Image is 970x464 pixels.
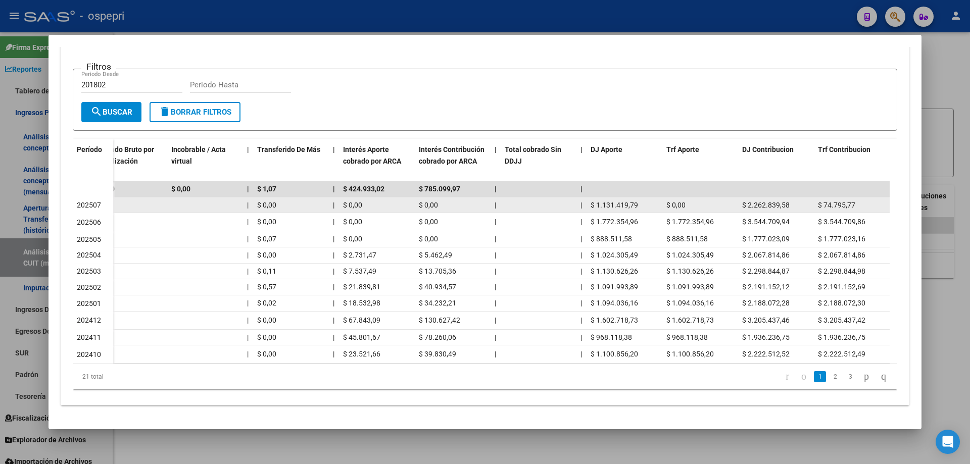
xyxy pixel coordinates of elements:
span: | [580,251,582,259]
span: | [333,145,335,153]
span: $ 0,00 [171,185,190,193]
datatable-header-cell: Período [73,139,113,181]
span: $ 3.205.437,46 [742,316,790,324]
span: | [580,201,582,209]
span: $ 2.188.072,28 [742,299,790,307]
span: Cobrado Bruto por Fiscalización [95,145,154,165]
span: | [495,218,496,226]
span: 202410 [77,350,101,358]
span: 202411 [77,333,101,341]
datatable-header-cell: Transferido De Más [253,139,329,183]
span: 202502 [77,283,101,291]
span: Incobrable / Acta virtual [171,145,226,165]
span: $ 1.024.305,49 [666,251,714,259]
span: $ 45.801,67 [343,333,380,341]
span: Interés Contribución cobrado por ARCA [419,145,484,165]
span: | [580,350,582,358]
span: $ 0,00 [419,235,438,243]
span: | [495,201,496,209]
span: $ 2.067.814,86 [742,251,790,259]
span: $ 0,00 [666,201,686,209]
div: Open Intercom Messenger [936,430,960,454]
div: 21 total [73,364,236,389]
span: $ 2.298.844,87 [742,267,790,275]
span: | [580,145,583,153]
span: $ 2.191.152,12 [742,283,790,291]
span: DJ Aporte [591,145,622,153]
span: | [247,267,249,275]
datatable-header-cell: DJ Aporte [587,139,662,183]
span: | [247,299,249,307]
span: $ 0,00 [343,235,362,243]
span: | [333,251,334,259]
span: $ 1.777.023,16 [818,235,865,243]
li: page 1 [812,368,828,385]
span: $ 1.772.354,96 [666,218,714,226]
span: | [495,299,496,307]
span: | [247,218,249,226]
span: Trf Contribucion [818,145,870,153]
span: $ 888.511,58 [666,235,708,243]
span: | [333,350,334,358]
span: $ 0,00 [257,251,276,259]
span: 202412 [77,316,101,324]
span: $ 2.067.814,86 [818,251,865,259]
span: 202505 [77,235,101,243]
span: | [333,299,334,307]
span: $ 0,02 [257,299,276,307]
li: page 2 [828,368,843,385]
span: $ 1.091.993,89 [591,283,638,291]
datatable-header-cell: | [243,139,253,183]
span: | [333,333,334,341]
span: | [247,185,249,193]
span: $ 67.843,09 [343,316,380,324]
span: Período [77,145,102,153]
span: $ 0,00 [343,201,362,209]
mat-icon: search [90,106,103,118]
span: $ 3.544.709,94 [742,218,790,226]
span: | [580,316,582,324]
span: $ 1.602.718,73 [591,316,638,324]
span: $ 2.731,47 [343,251,376,259]
datatable-header-cell: Trf Contribucion [814,139,890,183]
span: DJ Contribucion [742,145,794,153]
span: | [247,235,249,243]
datatable-header-cell: Interés Aporte cobrado por ARCA [339,139,415,183]
span: | [495,267,496,275]
a: 2 [829,371,841,382]
span: | [495,283,496,291]
span: $ 39.830,49 [419,350,456,358]
span: $ 5.462,49 [419,251,452,259]
datatable-header-cell: | [491,139,501,183]
span: | [495,235,496,243]
a: go to previous page [797,371,811,382]
span: $ 1.936.236,75 [818,333,865,341]
span: | [495,316,496,324]
span: $ 7.537,49 [343,267,376,275]
span: $ 130.627,42 [419,316,460,324]
span: Total cobrado Sin DDJJ [505,145,561,165]
span: | [333,316,334,324]
span: $ 0,00 [343,218,362,226]
li: page 3 [843,368,858,385]
span: $ 3.544.709,86 [818,218,865,226]
span: $ 0,00 [257,218,276,226]
span: $ 1.100.856,20 [591,350,638,358]
span: $ 1.131.419,79 [591,201,638,209]
span: $ 2.188.072,30 [818,299,865,307]
span: Interés Aporte cobrado por ARCA [343,145,401,165]
a: go to next page [859,371,874,382]
span: $ 74.795,77 [818,201,855,209]
span: $ 34.232,21 [419,299,456,307]
span: $ 1.094.036,16 [666,299,714,307]
span: $ 2.298.844,98 [818,267,865,275]
span: | [247,283,249,291]
span: $ 1.602.718,73 [666,316,714,324]
span: $ 0,00 [419,218,438,226]
mat-icon: delete [159,106,171,118]
span: $ 968.118,38 [591,333,632,341]
a: 1 [814,371,826,382]
span: $ 0,00 [419,201,438,209]
span: | [333,185,335,193]
span: | [247,350,249,358]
